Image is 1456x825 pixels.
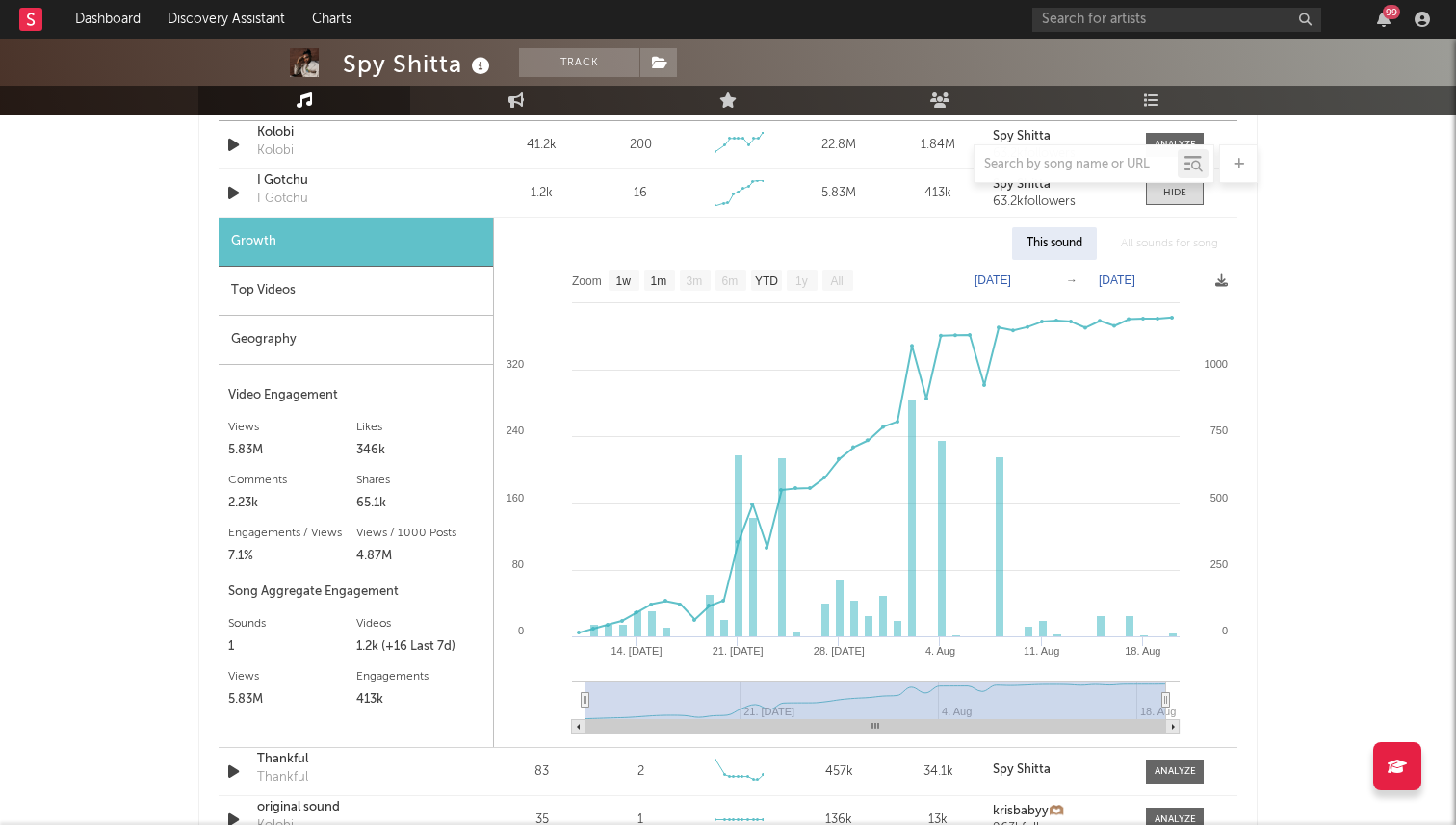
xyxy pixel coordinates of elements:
div: Top Videos [219,267,493,316]
text: 1m [651,274,667,288]
text: 6m [722,274,739,288]
text: 1y [795,274,808,288]
div: 99 [1383,5,1400,19]
button: 99 [1377,12,1391,27]
div: 63.2k followers [993,195,1127,209]
div: 2 [637,762,644,782]
a: Spy Shitta [993,763,1127,777]
div: Kolobi [257,142,294,161]
div: I Gotchu [257,190,308,209]
div: Engagements / Views [228,522,356,545]
a: original sound [257,798,458,817]
a: Spy Shitta [993,130,1127,143]
div: 346k [356,439,484,462]
div: 4.87M [356,545,484,568]
div: Views / 1000 Posts [356,522,484,545]
div: Geography [219,316,493,365]
div: 5.83M [228,688,356,711]
text: All [830,274,843,288]
div: Thankful [257,768,308,787]
div: 1.2k (+16 Last 7d) [356,635,484,658]
div: Videos [356,612,484,635]
div: 16 [634,184,647,203]
text: 1000 [1205,358,1228,370]
text: 320 [507,358,524,370]
div: Shares [356,469,484,492]
div: 457k [794,762,884,782]
text: 1w [616,274,632,288]
text: 28. [DATE] [814,645,865,657]
text: 0 [518,625,524,636]
div: Comments [228,469,356,492]
div: 1.2k [497,184,586,203]
div: Views [228,416,356,439]
strong: Spy Shitta [993,130,1051,142]
div: 7.1% [228,545,356,568]
div: 83 [497,762,586,782]
strong: Spy Shitta [993,763,1051,776]
div: 34.1k [894,762,983,782]
strong: Spy Shitta [993,178,1051,191]
div: 5.83M [228,439,356,462]
a: Spy Shitta [993,178,1127,192]
div: Video Engagement [228,384,483,407]
text: 0 [1222,625,1228,636]
text: 240 [507,425,524,436]
text: 21. [DATE] [713,645,764,657]
strong: krisbabyy🫶🏽 [993,805,1064,817]
div: Views [228,665,356,688]
text: 750 [1210,425,1228,436]
div: 413k [356,688,484,711]
div: Sounds [228,612,356,635]
text: 80 [512,558,524,570]
text: Zoom [572,274,602,288]
text: [DATE] [975,273,1011,287]
input: Search by song name or URL [975,157,1178,172]
input: Search for artists [1032,8,1321,32]
text: 11. Aug [1024,645,1059,657]
div: Growth [219,218,493,267]
div: 2.23k [228,492,356,515]
button: Track [519,48,639,77]
div: 200 [630,136,652,155]
div: Likes [356,416,484,439]
a: krisbabyy🫶🏽 [993,805,1127,818]
text: 3m [687,274,703,288]
div: 41.2k [497,136,586,155]
a: Kolobi [257,123,458,142]
text: 160 [507,492,524,503]
text: 18. Aug [1140,706,1176,717]
div: Song Aggregate Engagement [228,580,483,604]
div: 22.8M [794,136,884,155]
text: 500 [1210,492,1228,503]
div: 1 [228,635,356,658]
text: 250 [1210,558,1228,570]
a: Thankful [257,750,458,769]
text: 14. [DATE] [611,645,662,657]
text: 18. Aug [1125,645,1160,657]
text: 4. Aug [925,645,955,657]
text: YTD [755,274,778,288]
div: Engagements [356,665,484,688]
div: 1.84M [894,136,983,155]
div: 5.83M [794,184,884,203]
text: [DATE] [1099,273,1135,287]
div: 413k [894,184,983,203]
div: Spy Shitta [343,48,495,80]
div: All sounds for song [1106,227,1233,260]
div: 65.1k [356,492,484,515]
div: This sound [1012,227,1097,260]
text: → [1066,273,1078,287]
